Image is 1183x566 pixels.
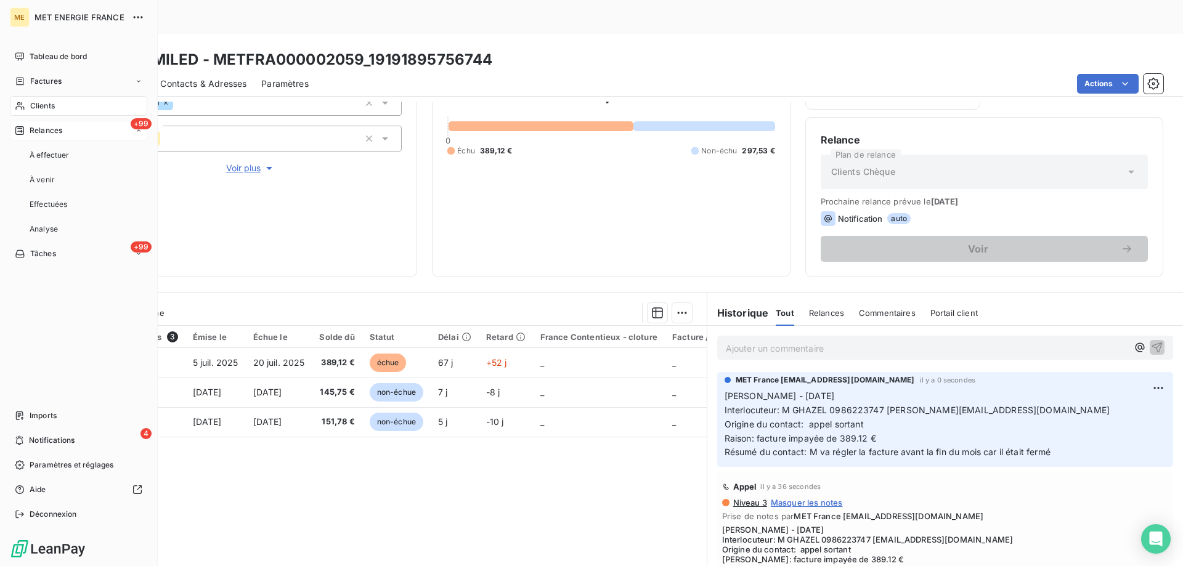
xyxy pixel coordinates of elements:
h6: Historique [707,305,769,320]
span: 67 j [438,357,453,368]
span: Analyse [30,224,58,235]
div: Émise le [193,332,238,342]
span: Échu [457,145,475,156]
button: Voir [821,236,1148,262]
span: il y a 0 secondes [920,376,976,384]
span: Relances [30,125,62,136]
span: Déconnexion [30,509,77,520]
span: Appel [733,482,757,491]
span: 151,78 € [319,416,354,428]
span: Origine du contact: appel sortant [725,419,864,429]
span: auto [887,213,911,224]
span: Masquer les notes [771,498,843,507]
h3: SARL MILED - METFRA000002059_19191895756744 [108,49,492,71]
span: Prise de notes par [722,511,1168,521]
span: [DATE] [193,387,222,397]
span: échue [370,354,407,372]
span: 7 j [438,387,447,397]
span: [DATE] [931,196,959,206]
div: Facture / Echéancier [672,332,757,342]
span: non-échue [370,383,423,402]
span: 389,12 € [480,145,512,156]
span: _ [540,357,544,368]
span: Notifications [29,435,75,446]
span: Factures [30,76,62,87]
span: -8 j [486,387,500,397]
span: Commentaires [859,308,916,318]
span: MET France [EMAIL_ADDRESS][DOMAIN_NAME] [794,511,983,521]
span: Interlocuteur: M GHAZEL 0986223747 [PERSON_NAME][EMAIL_ADDRESS][DOMAIN_NAME] [725,405,1110,415]
span: 389,12 € [319,357,354,369]
span: Effectuées [30,199,68,210]
span: Résumé du contact: M va régler la facture avant la fin du mois car il était fermé [725,447,1051,457]
span: Paramètres [261,78,309,90]
button: Actions [1077,74,1139,94]
div: Délai [438,332,471,342]
span: 4 [140,428,152,439]
span: MET France [EMAIL_ADDRESS][DOMAIN_NAME] [736,374,915,386]
span: [DATE] [253,387,282,397]
span: Paramètres et réglages [30,459,113,471]
span: Niveau 3 [732,498,767,507]
span: 297,53 € [742,145,774,156]
span: _ [672,357,676,368]
span: Relances [809,308,844,318]
span: _ [540,416,544,427]
a: Aide [10,480,147,499]
span: 5 j [438,416,447,427]
span: Tableau de bord [30,51,87,62]
span: 0 [445,135,450,145]
span: [PERSON_NAME] - [DATE] [725,390,834,401]
span: Voir [835,244,1121,254]
span: Imports [30,410,57,421]
div: Retard [486,332,526,342]
span: Contacts & Adresses [160,78,246,90]
span: +99 [131,241,152,253]
span: Clients Chèque [831,166,895,178]
span: _ [672,416,676,427]
span: Clients [30,100,55,111]
input: Ajouter une valeur [160,133,170,144]
span: [DATE] [253,416,282,427]
input: Ajouter une valeur [173,97,183,108]
span: _ [672,387,676,397]
div: Open Intercom Messenger [1141,524,1171,554]
span: 5 juil. 2025 [193,357,238,368]
span: -10 j [486,416,504,427]
span: Non-échu [701,145,737,156]
span: Raison: facture impayée de 389.12 € [725,433,876,443]
div: Solde dû [319,332,354,342]
span: [DATE] [193,416,222,427]
div: Échue le [253,332,305,342]
span: Notification [838,214,883,224]
span: Prochaine relance prévue le [821,196,1148,206]
button: Voir plus [99,161,402,175]
span: +52 j [486,357,507,368]
div: Statut [370,332,423,342]
span: non-échue [370,413,423,431]
span: +99 [131,118,152,129]
span: _ [540,387,544,397]
span: 3 [167,331,178,342]
span: Tout [776,308,794,318]
img: Logo LeanPay [10,539,86,559]
span: 20 juil. 2025 [253,357,305,368]
span: il y a 36 secondes [760,483,821,490]
span: Portail client [930,308,978,318]
span: Tâches [30,248,56,259]
h6: Relance [821,132,1148,147]
span: 145,75 € [319,386,354,398]
span: À venir [30,174,55,185]
span: Aide [30,484,46,495]
div: France Contentieux - cloture [540,332,657,342]
span: Voir plus [226,162,275,174]
span: À effectuer [30,150,70,161]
